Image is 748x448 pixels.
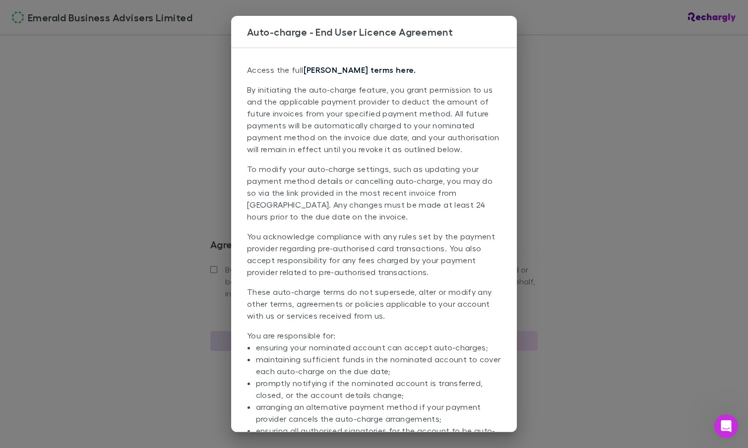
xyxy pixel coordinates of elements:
p: By initiating the auto-charge feature, you grant permission to us and the applicable payment prov... [247,84,501,163]
li: maintaining sufficient funds in the nominated account to cover each auto-charge on the due date; [256,353,501,377]
h3: Auto-charge - End User Licence Agreement [247,26,517,38]
li: promptly notifying if the nominated account is transferred, closed, or the account details change; [256,377,501,401]
li: arranging an alternative payment method if your payment provider cancels the auto-charge arrangem... [256,401,501,425]
li: ensuring your nominated account can accept auto-charges; [256,341,501,353]
p: Access the full [247,64,501,84]
p: You acknowledge compliance with any rules set by the payment provider regarding pre-authorised ca... [247,230,501,286]
a: [PERSON_NAME] terms here. [304,65,416,75]
p: To modify your auto-charge settings, such as updating your payment method details or cancelling a... [247,163,501,230]
p: These auto-charge terms do not supersede, alter or modify any other terms, agreements or policies... [247,286,501,330]
iframe: Intercom live chat [714,414,738,438]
